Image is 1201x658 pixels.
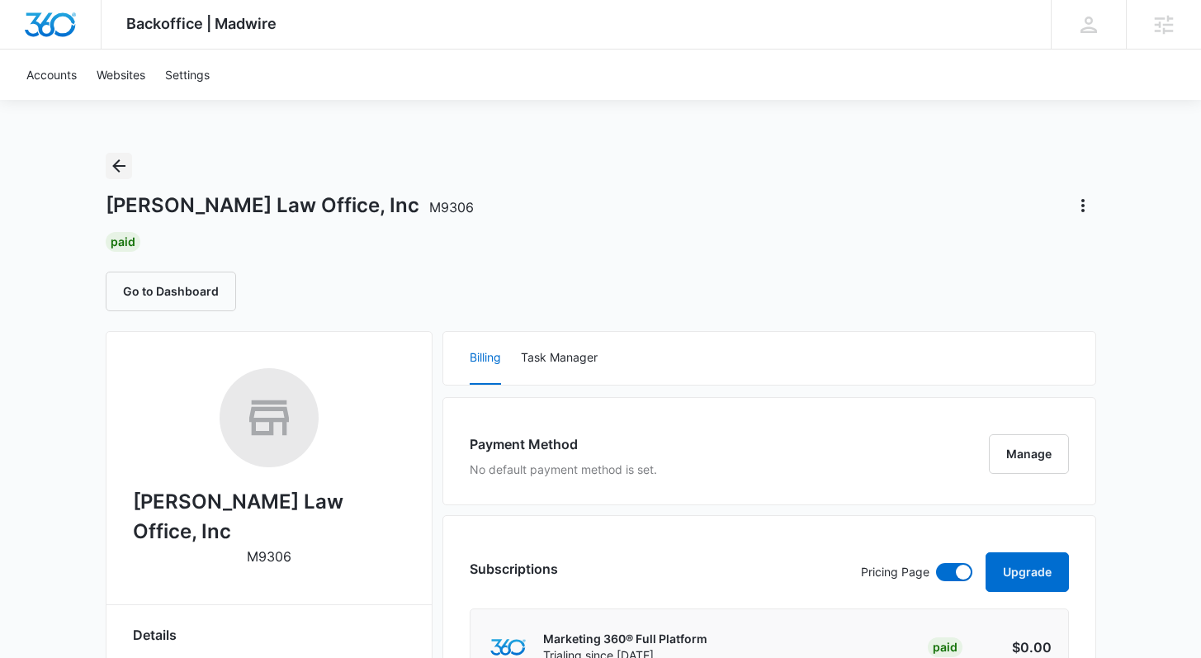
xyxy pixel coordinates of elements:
[928,637,962,657] div: Paid
[106,153,132,179] button: Back
[247,547,291,566] p: M9306
[543,631,707,647] p: Marketing 360® Full Platform
[470,332,501,385] button: Billing
[490,639,526,656] img: marketing360Logo
[521,332,598,385] button: Task Manager
[106,193,474,218] h1: [PERSON_NAME] Law Office, Inc
[155,50,220,100] a: Settings
[470,461,657,478] p: No default payment method is set.
[106,232,140,252] div: Paid
[133,487,405,547] h2: [PERSON_NAME] Law Office, Inc
[106,272,236,311] button: Go to Dashboard
[126,15,277,32] span: Backoffice | Madwire
[989,434,1069,474] button: Manage
[17,50,87,100] a: Accounts
[986,552,1069,592] button: Upgrade
[1070,192,1096,219] button: Actions
[133,625,177,645] span: Details
[470,559,558,579] h3: Subscriptions
[87,50,155,100] a: Websites
[974,637,1052,657] p: $0.00
[429,199,474,215] span: M9306
[861,563,929,581] p: Pricing Page
[470,434,657,454] h3: Payment Method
